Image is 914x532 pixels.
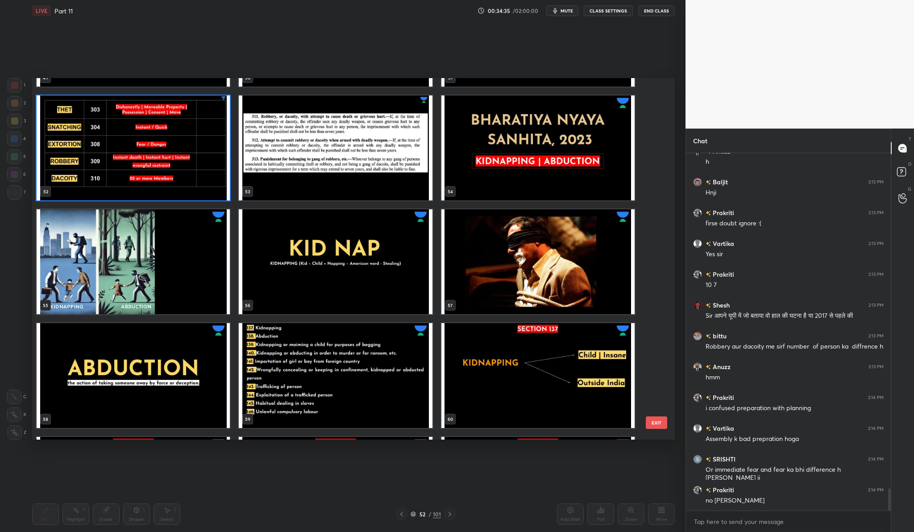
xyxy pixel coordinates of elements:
[868,241,884,246] div: 2:13 PM
[32,5,51,16] div: LIVE
[37,96,230,200] img: 1759479015TZR8LU.pdf
[8,114,26,128] div: 3
[711,331,727,341] h6: bittu
[7,407,26,422] div: X
[8,78,25,92] div: 1
[711,424,734,433] h6: Vartika
[693,332,702,341] img: 86e3df109c5a426b844d81e50b6d67a2.jpg
[693,178,702,187] img: ee4c99d3213c465b9b615c2e3f6b878f.jpg
[868,426,884,431] div: 2:14 PM
[706,457,711,462] img: no-rating-badge.077c3623.svg
[7,390,26,404] div: C
[706,426,711,431] img: no-rating-badge.077c3623.svg
[7,132,26,146] div: 4
[706,180,711,185] img: no-rating-badge.077c3623.svg
[7,150,26,164] div: 5
[706,272,711,277] img: no-rating-badge.077c3623.svg
[706,211,711,216] img: no-rating-badge.077c3623.svg
[693,270,702,279] img: 5c50ca92545e4ea9b152bc47f8b6a3eb.jpg
[693,362,702,371] img: 73aa82485a5f44aa902925d89d7065fd.jpg
[706,373,884,382] div: hmm
[706,188,884,197] div: Hnji
[868,272,884,277] div: 2:13 PM
[711,393,734,402] h6: Prakriti
[693,301,702,310] img: 3
[418,511,427,517] div: 52
[693,486,702,495] img: 5c50ca92545e4ea9b152bc47f8b6a3eb.jpg
[706,488,711,493] img: no-rating-badge.077c3623.svg
[909,136,911,142] p: T
[7,167,26,182] div: 6
[706,281,884,290] div: 10 7
[711,270,734,279] h6: Prakriti
[706,312,884,320] div: Sir आपने यूपी में जो बताया वो हाल की घटना है या 2017 से पहले की
[546,5,578,16] button: mute
[711,177,728,187] h6: Baljit
[428,511,431,517] div: /
[706,465,884,482] div: Or immediate fear and fear ka bhi difference h [PERSON_NAME] ji
[711,362,731,371] h6: Anuzz
[711,454,735,464] h6: SRISHTI
[8,185,26,199] div: 7
[711,208,734,217] h6: Prakriti
[433,510,441,518] div: 101
[54,7,73,15] h4: Part 11
[561,8,573,14] span: mute
[686,129,715,153] p: Chat
[706,219,884,228] div: firse doubt ignore :(
[8,96,26,110] div: 2
[706,250,884,259] div: Yes sir
[441,96,635,200] img: 1759479015YDQJFA.pdf
[37,323,230,428] img: 1759479015YDQJFA.pdf
[868,364,884,370] div: 2:13 PM
[441,323,635,428] img: 1759479015YDQJFA.pdf
[706,496,884,505] div: no [PERSON_NAME]
[868,487,884,493] div: 2:14 PM
[693,393,702,402] img: 5c50ca92545e4ea9b152bc47f8b6a3eb.jpg
[693,424,702,433] img: default.png
[693,208,702,217] img: 5c50ca92545e4ea9b152bc47f8b6a3eb.jpg
[908,186,911,192] p: G
[646,416,667,429] button: EXIT
[868,210,884,216] div: 2:13 PM
[711,300,730,310] h6: Shesh
[706,435,884,444] div: Assembly k bad prepration hoga
[868,303,884,308] div: 2:13 PM
[868,457,884,462] div: 2:14 PM
[706,404,884,413] div: i confused preparation with planning
[693,455,702,464] img: 4f83493556b14fbc9220f54ffb5c8c16.67560284_3
[638,5,675,16] button: End Class
[32,78,659,440] div: grid
[239,96,432,200] img: 1759479015TZR8LU.pdf
[868,179,884,185] div: 2:12 PM
[584,5,633,16] button: CLASS SETTINGS
[706,303,711,308] img: no-rating-badge.077c3623.svg
[37,209,230,314] img: 1759479015YDQJFA.pdf
[868,333,884,339] div: 2:13 PM
[441,209,635,314] img: 1759479015YDQJFA.pdf
[706,241,711,246] img: no-rating-badge.077c3623.svg
[706,395,711,400] img: no-rating-badge.077c3623.svg
[706,365,711,370] img: no-rating-badge.077c3623.svg
[239,209,432,314] img: 1759479015YDQJFA.pdf
[239,323,432,428] img: 1759479015YDQJFA.pdf
[868,395,884,400] div: 2:14 PM
[706,342,884,351] div: Robbery aur dacoity me sirf number of person ka diffrence h
[8,425,26,440] div: Z
[706,158,884,166] div: h
[908,161,911,167] p: D
[686,153,891,511] div: grid
[711,239,734,248] h6: Vartika
[706,334,711,339] img: no-rating-badge.077c3623.svg
[693,239,702,248] img: default.png
[711,485,734,495] h6: Prakriti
